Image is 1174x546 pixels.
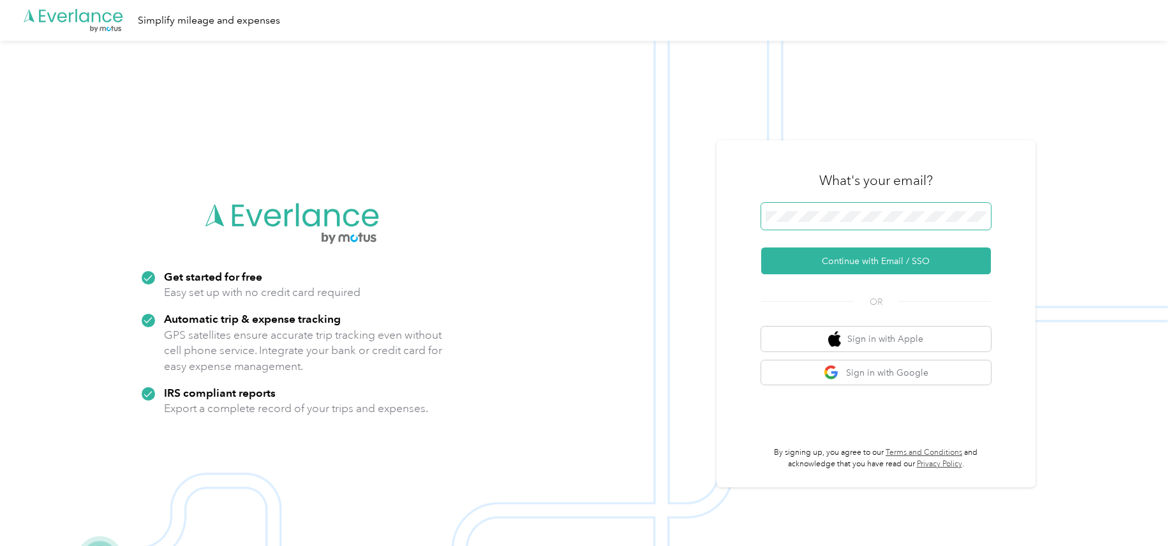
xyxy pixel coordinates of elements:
[761,327,991,351] button: apple logoSign in with Apple
[854,295,898,309] span: OR
[828,331,841,347] img: apple logo
[819,172,933,189] h3: What's your email?
[164,401,428,417] p: Export a complete record of your trips and expenses.
[824,365,840,381] img: google logo
[917,459,962,469] a: Privacy Policy
[138,13,280,29] div: Simplify mileage and expenses
[886,448,962,457] a: Terms and Conditions
[761,447,991,469] p: By signing up, you agree to our and acknowledge that you have read our .
[164,284,360,300] p: Easy set up with no credit card required
[164,312,341,325] strong: Automatic trip & expense tracking
[164,386,276,399] strong: IRS compliant reports
[164,270,262,283] strong: Get started for free
[164,327,443,374] p: GPS satellites ensure accurate trip tracking even without cell phone service. Integrate your bank...
[761,360,991,385] button: google logoSign in with Google
[761,247,991,274] button: Continue with Email / SSO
